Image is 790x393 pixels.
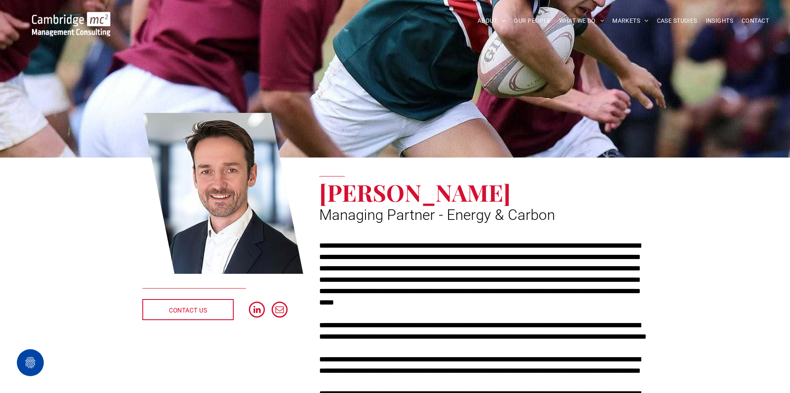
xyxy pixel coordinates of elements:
a: email [272,302,288,320]
a: CONTACT US [142,299,234,320]
img: Go to Homepage [32,12,110,36]
a: Your Business Transformed | Cambridge Management Consulting [32,13,110,22]
a: OUR PEOPLE [510,14,555,27]
a: ABOUT [473,14,510,27]
a: CONTACT [737,14,773,27]
a: MARKETS [608,14,652,27]
span: CONTACT US [169,300,207,321]
a: WHAT WE DO [555,14,609,27]
span: [PERSON_NAME] [319,176,511,208]
span: Managing Partner - Energy & Carbon [319,206,555,224]
a: Pete Nisbet | Managing Partner - Energy & Carbon [142,112,303,275]
a: linkedin [249,302,265,320]
a: INSIGHTS [702,14,737,27]
a: CASE STUDIES [653,14,702,27]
